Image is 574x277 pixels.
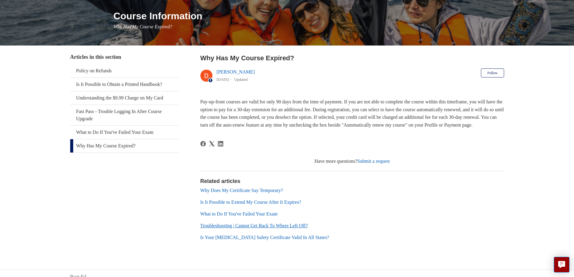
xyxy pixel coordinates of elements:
[357,159,390,164] a: Submit a request
[234,77,248,82] li: Updated
[70,54,121,60] span: Articles in this section
[554,257,569,272] button: Live chat
[217,77,229,82] time: 03/01/2024, 15:27
[217,69,255,74] a: [PERSON_NAME]
[200,211,278,216] a: What to Do If You've Failed Your Exam
[200,99,504,127] span: Pay-up-front courses are valid for only 90 days from the time of payment. If you are not able to ...
[200,200,301,205] a: Is It Possible to Extend My Course After It Expires?
[200,188,283,193] a: Why Does My Certificate Say Temporary?
[481,68,504,77] button: Follow Article
[200,223,308,228] a: Troubleshooting | Cannot Get Back To Where Left Off?
[70,126,179,139] a: What to Do If You've Failed Your Exam
[70,139,179,153] a: Why Has My Course Expired?
[200,53,504,63] h2: Why Has My Course Expired?
[200,158,504,165] div: Have more questions?
[114,9,504,23] h1: Course Information
[70,91,179,105] a: Understanding the $9.99 Charge on My Card
[70,64,179,77] a: Policy on Refunds
[70,105,179,125] a: Fast Pass - Trouble Logging In After Course Upgrade
[209,141,215,146] a: X Corp
[70,78,179,91] a: Is It Possible to Obtain a Printed Handbook?
[209,141,215,146] svg: Share this page on X Corp
[218,141,223,146] a: LinkedIn
[200,141,206,146] a: Facebook
[218,141,223,146] svg: Share this page on LinkedIn
[114,24,172,29] span: Why Has My Course Expired?
[200,235,329,240] a: Is Your [MEDICAL_DATA] Safety Certificate Valid In All States?
[200,141,206,146] svg: Share this page on Facebook
[200,177,504,185] h2: Related articles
